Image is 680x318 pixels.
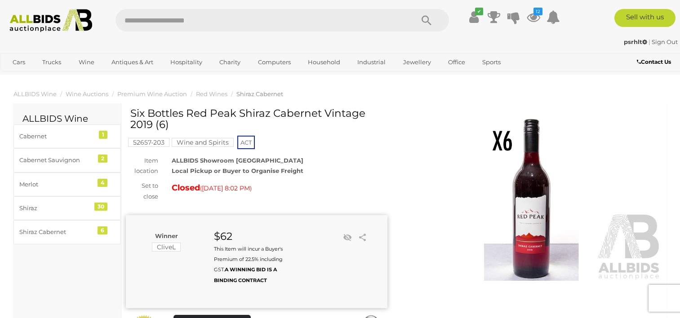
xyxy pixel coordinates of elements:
div: Item location [119,155,165,177]
a: 12 [527,9,540,25]
a: Computers [252,55,297,70]
a: Shiraz Cabernet [236,90,283,97]
span: ACT [237,136,255,149]
a: Wine Auctions [66,90,108,97]
div: 30 [94,203,107,211]
div: Merlot [19,179,93,190]
a: psrhlt [624,38,649,45]
a: Cars [7,55,31,70]
strong: ALLBIDS Showroom [GEOGRAPHIC_DATA] [172,157,303,164]
b: Winner [155,232,178,239]
div: Shiraz [19,203,93,213]
mark: CliveL [152,243,181,252]
i: ✔ [475,8,483,15]
a: Jewellery [397,55,437,70]
small: This Item will incur a Buyer's Premium of 22.5% including GST. [214,246,283,283]
div: Cabernet Sauvignon [19,155,93,165]
a: Sports [476,55,507,70]
a: ALLBIDS Wine [13,90,57,97]
strong: $62 [214,230,232,243]
a: Sign Out [652,38,678,45]
a: Charity [213,55,246,70]
a: Office [442,55,471,70]
img: Six Bottles Red Peak Shiraz Cabernet Vintage 2019 (6) [401,112,662,281]
div: Shiraz Cabernet [19,227,93,237]
div: Set to close [119,181,165,202]
a: Merlot 4 [13,172,121,196]
a: Trucks [36,55,67,70]
h1: Six Bottles Red Peak Shiraz Cabernet Vintage 2019 (6) [130,108,385,131]
a: Wine [73,55,100,70]
b: A WINNING BID IS A BINDING CONTRACT [214,266,277,283]
b: Contact Us [637,58,671,65]
a: ✔ [467,9,481,25]
div: 1 [99,131,107,139]
a: Household [302,55,346,70]
a: Contact Us [637,57,673,67]
button: Search [404,9,449,31]
h2: ALLBIDS Wine [22,114,112,124]
strong: Local Pickup or Buyer to Organise Freight [172,167,303,174]
span: | [649,38,650,45]
div: 4 [98,179,107,187]
div: Cabernet [19,131,93,141]
img: Allbids.com.au [5,9,97,32]
strong: psrhlt [624,38,647,45]
a: Hospitality [164,55,208,70]
a: Shiraz Cabernet 6 [13,220,121,244]
mark: Wine and Spirits [172,138,234,147]
strong: Closed [172,183,200,193]
span: [DATE] 8:02 PM [202,184,250,192]
a: Antiques & Art [106,55,159,70]
a: 52657-203 [128,139,169,146]
li: Unwatch this item [341,231,355,244]
a: Sell with us [614,9,676,27]
a: Shiraz 30 [13,196,121,220]
a: [GEOGRAPHIC_DATA] [7,70,82,84]
a: Red Wines [196,90,227,97]
a: Cabernet Sauvignon 2 [13,148,121,172]
a: Wine and Spirits [172,139,234,146]
a: Premium Wine Auction [117,90,187,97]
a: Industrial [351,55,391,70]
mark: 52657-203 [128,138,169,147]
div: 2 [98,155,107,163]
a: Cabernet 1 [13,124,121,148]
span: ( ) [200,185,252,192]
div: 6 [98,226,107,234]
i: 12 [533,8,542,15]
